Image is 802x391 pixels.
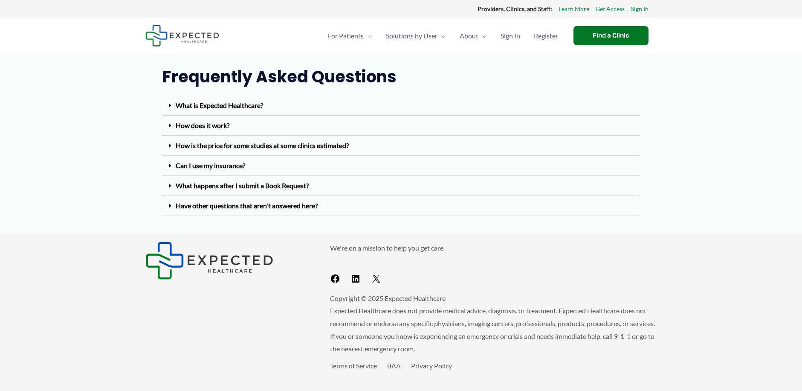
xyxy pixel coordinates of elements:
[328,21,364,51] span: For Patients
[387,362,401,370] a: BAA
[176,181,309,190] a: What happens after I submit a Book Request?
[631,3,649,15] a: Sign In
[386,21,437,51] span: Solutions by User
[162,136,640,156] div: How is the price for some studies at some clinics estimated?
[321,21,379,51] a: For PatientsMenu Toggle
[478,5,552,12] strong: Providers, Clinics, and Staff:
[379,21,453,51] a: Solutions by UserMenu Toggle
[330,306,655,353] span: Expected Healthcare does not provide medical advice, diagnosis, or treatment. Expected Healthcare...
[176,201,318,210] a: Have other questions that aren't answered here?
[162,196,640,216] div: Have other questions that aren't answered here?
[494,21,527,51] a: Sign In
[145,25,219,47] img: Expected Healthcare Logo - side, dark font, small
[176,161,245,169] a: Can I use my insurance?
[460,21,478,51] span: About
[437,21,446,51] span: Menu Toggle
[145,242,309,280] aside: Footer Widget 1
[527,21,565,51] a: Register
[176,121,229,129] a: How does it work?
[176,141,349,149] a: How is the price for some studies at some clinics estimated?
[559,3,589,15] a: Learn More
[162,176,640,196] div: What happens after I submit a Book Request?
[330,362,377,370] a: Terms of Service
[162,96,640,116] div: What is Expected Healthcare?
[534,21,558,51] span: Register
[330,242,657,287] aside: Footer Widget 2
[162,66,640,87] h2: Frequently Asked Questions
[330,294,446,302] span: Copyright © 2025 Expected Healthcare
[321,21,565,51] nav: Primary Site Navigation
[330,242,657,254] p: We're on a mission to help you get care.
[501,21,520,51] span: Sign In
[573,26,649,45] a: Find a Clinic
[453,21,494,51] a: AboutMenu Toggle
[596,3,625,15] a: Get Access
[364,21,372,51] span: Menu Toggle
[478,21,487,51] span: Menu Toggle
[176,101,263,109] a: What is Expected Healthcare?
[411,362,452,370] a: Privacy Policy
[145,242,273,280] img: Expected Healthcare Logo - side, dark font, small
[162,156,640,176] div: Can I use my insurance?
[162,116,640,136] div: How does it work?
